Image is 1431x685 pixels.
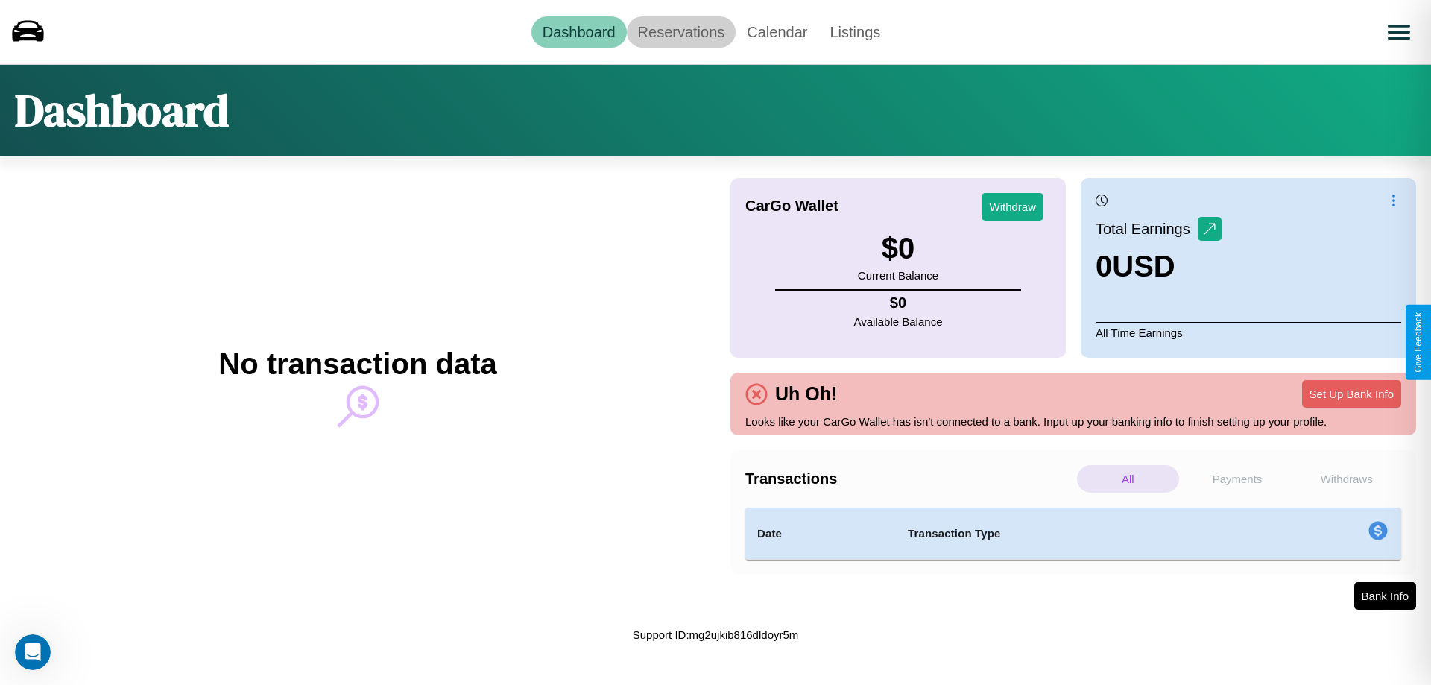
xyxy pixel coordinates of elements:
h3: 0 USD [1096,250,1222,283]
h4: Uh Oh! [768,383,844,405]
h2: No transaction data [218,347,496,381]
a: Listings [818,16,891,48]
a: Reservations [627,16,736,48]
p: Support ID: mg2ujkib816dldoyr5m [633,625,799,645]
button: Open menu [1378,11,1420,53]
table: simple table [745,508,1401,560]
p: Payments [1187,465,1289,493]
h4: $ 0 [854,294,943,312]
div: Give Feedback [1413,312,1424,373]
h4: Transaction Type [908,525,1246,543]
h4: CarGo Wallet [745,198,838,215]
a: Dashboard [531,16,627,48]
h1: Dashboard [15,80,229,141]
p: Withdraws [1295,465,1397,493]
p: Total Earnings [1096,215,1198,242]
h4: Transactions [745,470,1073,487]
a: Calendar [736,16,818,48]
button: Bank Info [1354,582,1416,610]
button: Set Up Bank Info [1302,380,1401,408]
p: Current Balance [858,265,938,285]
iframe: Intercom live chat [15,634,51,670]
p: Looks like your CarGo Wallet has isn't connected to a bank. Input up your banking info to finish ... [745,411,1401,432]
p: All [1077,465,1179,493]
button: Withdraw [982,193,1043,221]
p: All Time Earnings [1096,322,1401,343]
h3: $ 0 [858,232,938,265]
p: Available Balance [854,312,943,332]
h4: Date [757,525,884,543]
